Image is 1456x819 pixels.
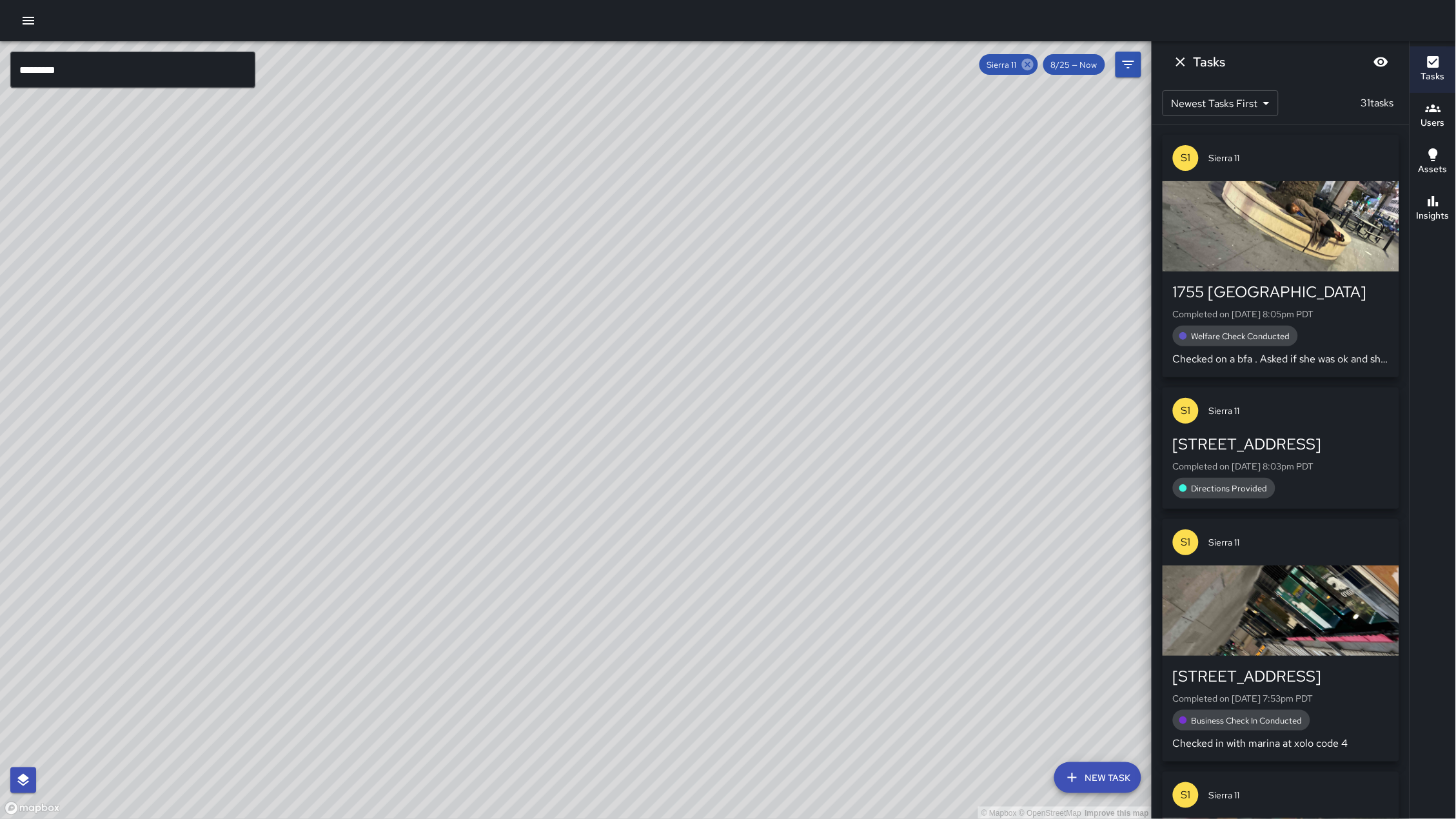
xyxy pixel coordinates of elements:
[1163,135,1399,377] button: S1Sierra 111755 [GEOGRAPHIC_DATA]Completed on [DATE] 8:05pm PDTWelfare Check ConductedChecked on ...
[1173,351,1389,367] p: Checked on a bfa . Asked if she was ok and she said yes she’s good
[1173,736,1389,751] p: Checked in with marina at xolo code 4
[1419,163,1448,177] h6: Assets
[1209,404,1389,417] span: Sierra 11
[1421,116,1445,130] h6: Users
[1209,789,1389,802] span: Sierra 11
[1173,666,1389,687] div: [STREET_ADDRESS]
[1163,90,1279,116] div: Newest Tasks First
[1168,49,1194,75] button: Dismiss
[1181,150,1191,166] p: S1
[1368,49,1394,75] button: Blur
[1163,519,1399,762] button: S1Sierra 11[STREET_ADDRESS]Completed on [DATE] 7:53pm PDTBusiness Check In ConductedChecked in wi...
[1410,46,1456,93] button: Tasks
[1209,536,1389,549] span: Sierra 11
[1410,93,1456,139] button: Users
[1163,388,1399,509] button: S1Sierra 11[STREET_ADDRESS]Completed on [DATE] 8:03pm PDTDirections Provided
[1181,787,1191,803] p: S1
[1054,762,1141,793] button: New Task
[1181,403,1191,419] p: S1
[1209,152,1389,164] span: Sierra 11
[1410,139,1456,186] button: Assets
[1173,692,1389,705] p: Completed on [DATE] 7:53pm PDT
[1116,52,1141,77] button: Filters
[979,54,1038,75] div: Sierra 11
[1421,70,1445,84] h6: Tasks
[1410,186,1456,232] button: Insights
[1184,715,1310,726] span: Business Check In Conducted
[1184,331,1298,342] span: Welfare Check Conducted
[1181,535,1191,550] p: S1
[1417,209,1450,223] h6: Insights
[1043,59,1105,70] span: 8/25 — Now
[1173,434,1389,455] div: [STREET_ADDRESS]
[979,59,1025,70] span: Sierra 11
[1194,52,1226,72] h6: Tasks
[1173,460,1389,473] p: Completed on [DATE] 8:03pm PDT
[1173,308,1389,321] p: Completed on [DATE] 8:05pm PDT
[1184,483,1275,494] span: Directions Provided
[1356,95,1399,111] p: 31 tasks
[1173,282,1389,302] div: 1755 [GEOGRAPHIC_DATA]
